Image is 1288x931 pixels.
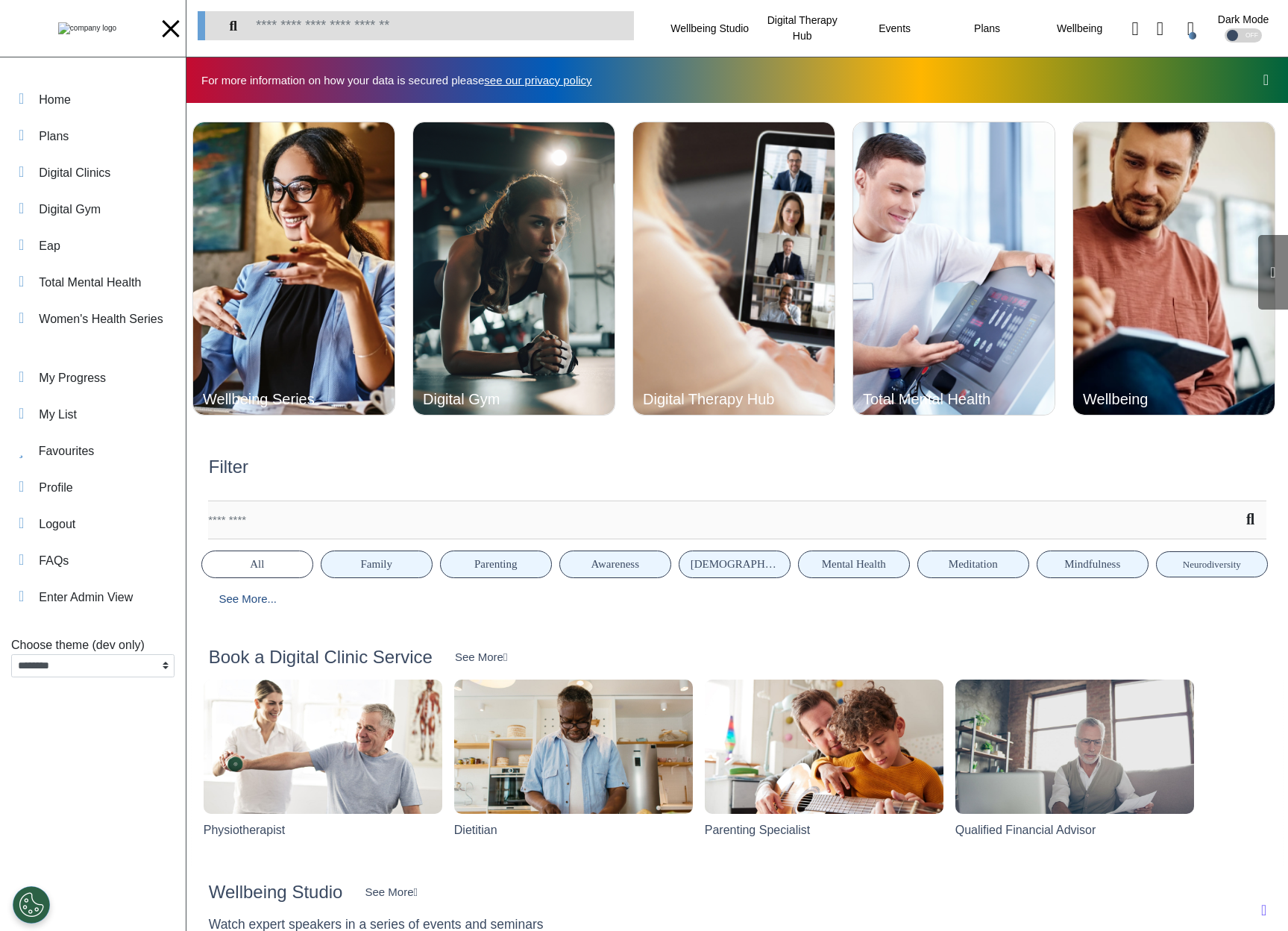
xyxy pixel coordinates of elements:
button: Family [321,551,433,578]
div: Physiotherapist [204,821,285,839]
div: Women's Health Series [39,310,163,328]
div: Home [39,91,71,109]
div: My Progress [39,369,106,387]
div: Parenting Specialist [705,821,810,839]
div: Digital Gym [423,392,564,407]
div: Wellbeing Studio [664,7,756,49]
div: Digital Therapy Hub [756,7,849,49]
div: For more information on how your data is secured please [201,75,607,86]
img: Physiotherapist-min.jpeg [204,680,442,859]
div: Total Mental Health [863,392,1004,407]
button: Neurodiversity [1156,551,1268,577]
div: See More... [201,586,295,613]
div: OFF [1225,28,1262,43]
div: See More [365,884,418,901]
div: Events [849,7,941,49]
div: Favourites [39,442,95,460]
div: Qualified Financial Advisor [955,821,1096,839]
img: Qualified+Financial+Advisor-min.jpg [955,680,1194,859]
img: Dietitian-min.jpeg [454,680,693,859]
div: Wellbeing [1083,392,1224,407]
div: Plans [39,128,69,145]
div: FAQs [39,552,69,570]
div: Profile [39,479,72,497]
button: Mindfulness [1037,551,1149,578]
div: Total Mental Health [39,274,141,292]
div: Wellbeing Series [203,392,344,407]
a: see our privacy policy [484,74,591,87]
img: company logo [58,22,116,34]
div: Wellbeing [1034,7,1126,49]
button: Parenting [440,551,552,578]
div: Choose theme (dev only) [11,636,175,654]
div: Dark Mode [1218,14,1269,25]
div: Plans [941,7,1034,49]
button: Open Preferences [13,886,50,924]
h2: Wellbeing Studio [209,882,343,903]
button: [DEMOGRAPHIC_DATA] Health [679,551,791,578]
button: Mental Health [798,551,910,578]
img: Parenting+Specialist-min.jpeg [705,680,943,859]
div: Dietitian [454,821,497,839]
div: Logout [39,515,75,533]
h2: Book a Digital Clinic Service [209,647,433,668]
button: Meditation [917,551,1029,578]
div: Digital Gym [39,201,101,219]
div: Enter Admin View [39,589,133,606]
button: Awareness [559,551,671,578]
div: My List [39,406,77,424]
div: Digital Clinics [39,164,110,182]
div: Eap [39,237,60,255]
div: See More [455,649,508,666]
button: All [201,551,313,578]
div: Digital Therapy Hub [643,392,784,407]
h2: Filter [209,457,248,478]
